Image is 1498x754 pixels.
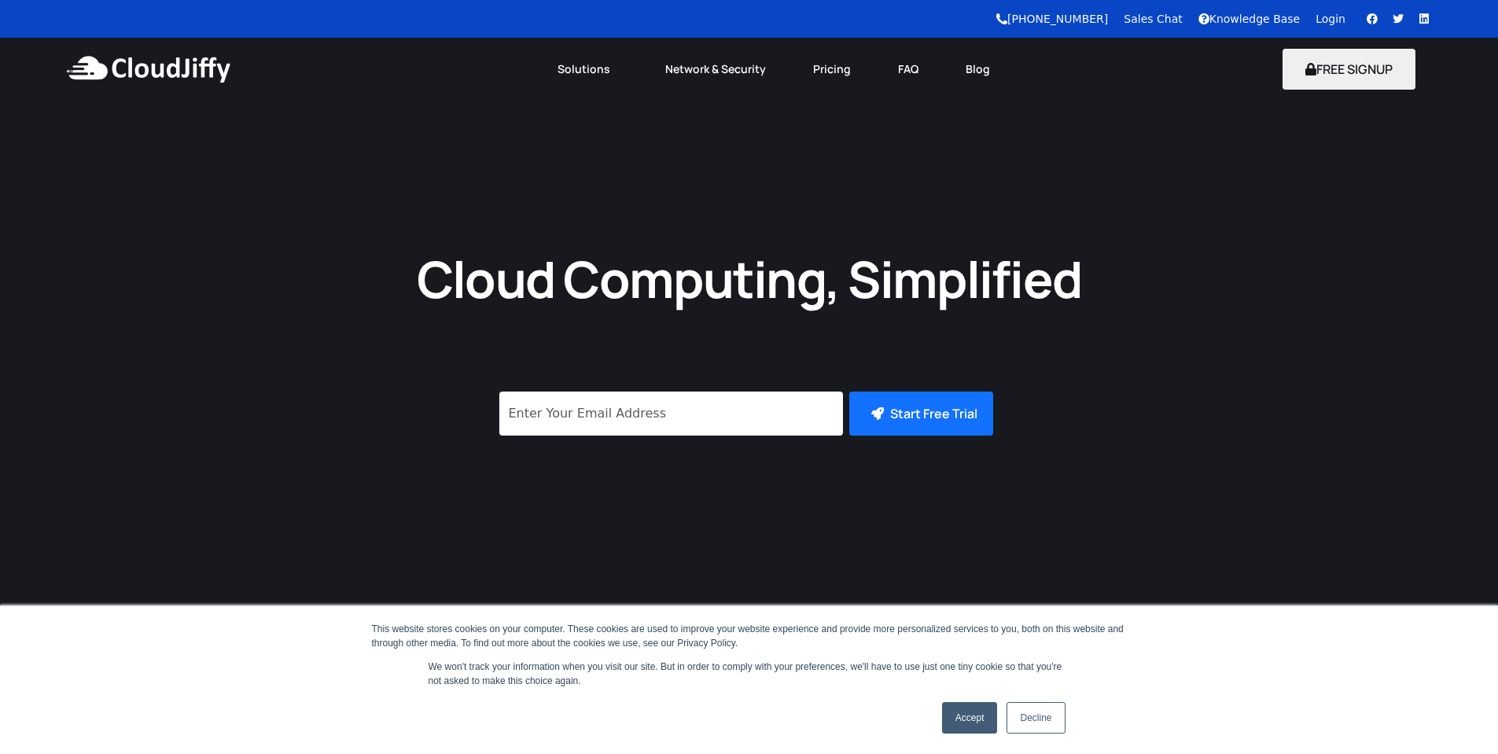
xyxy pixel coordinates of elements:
a: Sales Chat [1124,13,1182,25]
p: We won't track your information when you visit our site. But in order to comply with your prefere... [429,660,1070,688]
h1: Cloud Computing, Simplified [396,246,1103,311]
a: Pricing [789,52,874,86]
a: Accept [942,702,998,734]
a: FAQ [874,52,942,86]
iframe: chat widget [1432,691,1482,738]
button: Start Free Trial [849,392,993,436]
a: Blog [942,52,1014,86]
input: Enter Your Email Address [499,392,843,436]
a: Solutions [534,52,642,86]
a: Knowledge Base [1198,13,1301,25]
a: Decline [1007,702,1065,734]
a: [PHONE_NUMBER] [996,13,1108,25]
button: FREE SIGNUP [1283,49,1415,90]
a: Login [1316,13,1345,25]
a: FREE SIGNUP [1283,61,1415,78]
a: Network & Security [642,52,789,86]
div: This website stores cookies on your computer. These cookies are used to improve your website expe... [372,622,1127,650]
